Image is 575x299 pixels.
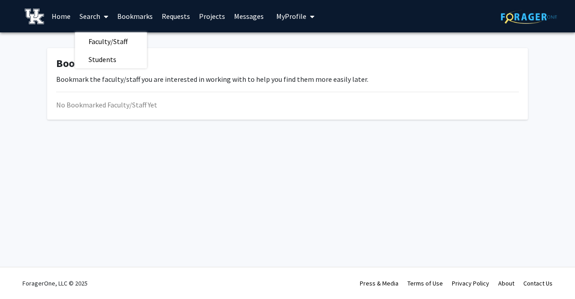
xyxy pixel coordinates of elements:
[523,279,553,287] a: Contact Us
[195,0,230,32] a: Projects
[498,279,514,287] a: About
[56,74,519,85] p: Bookmark the faculty/staff you are interested in working with to help you find them more easily l...
[56,99,519,110] div: No Bookmarked Faculty/Staff Yet
[75,35,147,48] a: Faculty/Staff
[276,12,306,21] span: My Profile
[75,53,147,66] a: Students
[22,268,88,299] div: ForagerOne, LLC © 2025
[75,32,141,50] span: Faculty/Staff
[75,0,113,32] a: Search
[75,50,130,68] span: Students
[113,0,157,32] a: Bookmarks
[230,0,268,32] a: Messages
[407,279,443,287] a: Terms of Use
[360,279,398,287] a: Press & Media
[25,9,44,24] img: University of Kentucky Logo
[501,10,557,24] img: ForagerOne Logo
[47,0,75,32] a: Home
[157,0,195,32] a: Requests
[56,57,519,70] h1: Bookmarks
[7,259,38,292] iframe: Chat
[452,279,489,287] a: Privacy Policy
